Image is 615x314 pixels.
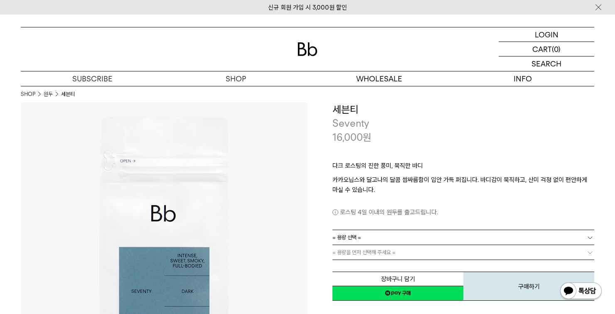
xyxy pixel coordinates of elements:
p: 16,000 [332,130,371,145]
p: 다크 로스팅의 진한 풍미, 묵직한 바디 [332,161,594,175]
img: 카카오톡 채널 1:1 채팅 버튼 [559,282,603,302]
span: = 용량 선택 = [332,230,361,245]
p: CART [532,42,552,56]
p: 로스팅 4일 이내의 원두를 출고드립니다. [332,207,594,217]
a: CART (0) [499,42,594,56]
p: INFO [451,71,594,86]
a: SUBSCRIBE [21,71,164,86]
a: 신규 회원 가입 시 3,000원 할인 [268,4,347,11]
a: 새창 [332,286,463,301]
span: = 용량을 먼저 선택해 주세요 = [332,245,396,260]
a: SHOP [164,71,307,86]
a: 원두 [44,90,53,98]
p: Seventy [332,116,594,130]
a: LOGIN [499,27,594,42]
p: SEARCH [531,56,561,71]
img: 로고 [298,42,317,56]
h3: 세븐티 [332,103,594,117]
button: 장바구니 담기 [332,272,463,286]
p: LOGIN [535,27,558,42]
span: 원 [363,131,371,143]
p: 카카오닙스와 달고나의 달콤 쌉싸름함이 입안 가득 퍼집니다. 바디감이 묵직하고, 산미 걱정 없이 편안하게 마실 수 있습니다. [332,175,594,195]
button: 구매하기 [463,272,594,301]
li: 세븐티 [61,90,75,98]
p: WHOLESALE [307,71,451,86]
p: (0) [552,42,561,56]
a: SHOP [21,90,35,98]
